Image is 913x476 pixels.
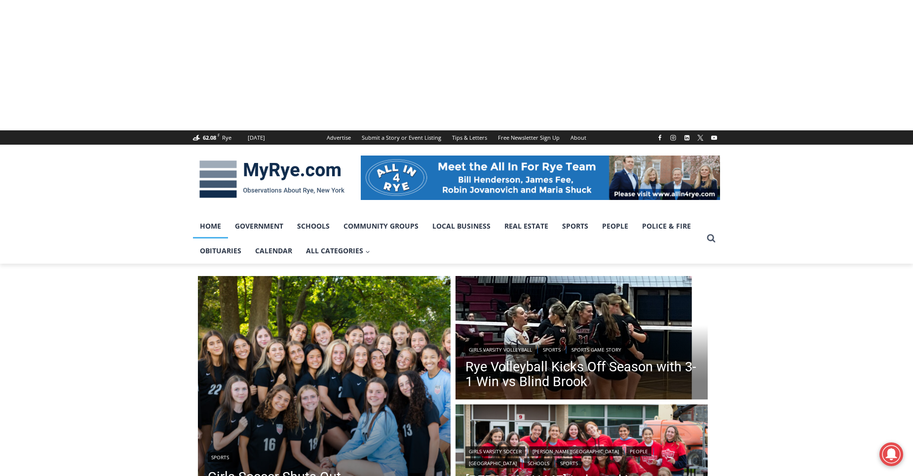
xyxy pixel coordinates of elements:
[497,214,555,238] a: Real Estate
[539,345,564,355] a: Sports
[218,132,220,138] span: F
[248,133,265,142] div: [DATE]
[193,154,351,205] img: MyRye.com
[626,446,651,456] a: People
[557,458,581,468] a: Sports
[465,444,698,468] div: | | | | |
[465,359,698,389] a: Rye Volleyball Kicks Off Season with 3-1 Win vs Blind Brook
[321,130,592,145] nav: Secondary Navigation
[465,458,520,468] a: [GEOGRAPHIC_DATA]
[356,130,447,145] a: Submit a Story or Event Listing
[654,132,666,144] a: Facebook
[193,214,228,238] a: Home
[321,130,356,145] a: Advertise
[299,238,377,263] a: All Categories
[493,130,565,145] a: Free Newsletter Sign Up
[361,156,720,200] img: All in for Rye
[465,345,535,355] a: Girls Varsity Volleyball
[456,276,708,402] img: (PHOTO: The Rye Volleyball team huddles during the first set against Harrison on Thursday, Octobe...
[290,214,337,238] a: Schools
[595,214,635,238] a: People
[222,133,231,142] div: Rye
[306,245,370,256] span: All Categories
[702,230,720,247] button: View Search Form
[193,214,702,264] nav: Primary Navigation
[555,214,595,238] a: Sports
[465,446,525,456] a: Girls Varsity Soccer
[524,458,553,468] a: Schools
[208,452,232,462] a: Sports
[456,276,708,402] a: Read More Rye Volleyball Kicks Off Season with 3-1 Win vs Blind Brook
[193,238,248,263] a: Obituaries
[635,214,698,238] a: Police & Fire
[465,343,698,355] div: | |
[425,214,497,238] a: Local Business
[568,345,625,355] a: Sports Game Story
[248,238,299,263] a: Calendar
[228,214,290,238] a: Government
[708,132,720,144] a: YouTube
[203,134,216,141] span: 62.08
[667,132,679,144] a: Instagram
[447,130,493,145] a: Tips & Letters
[681,132,693,144] a: Linkedin
[694,132,706,144] a: X
[565,130,592,145] a: About
[529,446,622,456] a: [PERSON_NAME][GEOGRAPHIC_DATA]
[337,214,425,238] a: Community Groups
